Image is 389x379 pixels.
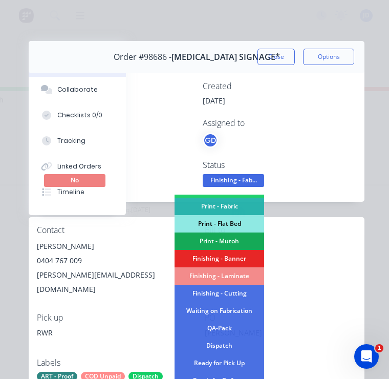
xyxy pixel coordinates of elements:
div: RWR [37,327,188,338]
div: Pick up [37,313,188,323]
button: Linked Orders [29,154,126,179]
span: Finishing - Fab... [203,174,264,187]
button: Timeline [29,179,126,205]
div: Print - Fabric [175,198,264,215]
div: [PERSON_NAME][EMAIL_ADDRESS][DOMAIN_NAME] [37,268,188,297]
div: [PERSON_NAME] [205,327,333,342]
span: 1 [375,344,383,352]
button: Finishing - Fab... [203,174,264,189]
div: Dispatch [175,337,264,354]
div: Linked Orders [57,162,101,171]
div: Print - Mutoh [175,233,264,250]
div: Checklists 0/0 [57,111,102,120]
iframe: Intercom live chat [354,344,379,369]
button: Close [257,49,295,65]
div: [PERSON_NAME]0404 767 009[PERSON_NAME][EMAIL_ADDRESS][DOMAIN_NAME] [37,239,188,297]
div: Collaborate [57,85,98,94]
button: Checklists 0/0 [29,102,126,128]
div: Waiting on Fabrication [175,302,264,320]
div: Finishing - Cutting [175,285,264,302]
div: Print - Flat Bed [175,215,264,233]
div: QA-Pack [175,320,264,337]
div: Finishing - Laminate [175,267,264,285]
div: Created [203,81,349,91]
div: Contact [37,225,188,235]
button: Tracking [29,128,126,154]
span: Order #98686 - [114,52,171,62]
div: Finishing - Banner [175,250,264,267]
div: Status [203,160,349,170]
div: Assigned to [203,118,349,128]
button: GD [203,133,218,148]
div: [PERSON_NAME] [37,239,188,254]
div: Tracking [57,136,85,145]
button: Options [303,49,354,65]
div: Timeline [57,187,84,197]
span: [DATE] [203,96,225,106]
span: [MEDICAL_DATA] SIGNAGE* [171,52,280,62]
div: 0404 767 009 [37,254,188,268]
div: PO [205,313,356,323]
div: Bill to [205,225,356,235]
button: Collaborate [29,77,126,102]
div: Labels [37,358,188,368]
span: No [44,174,105,187]
div: Ready for Pick Up [175,354,264,372]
